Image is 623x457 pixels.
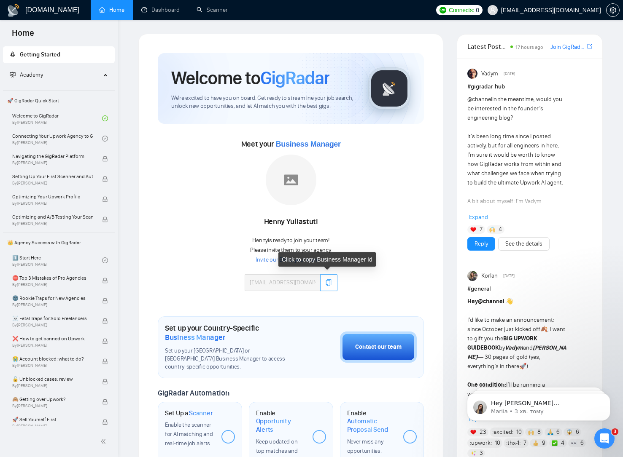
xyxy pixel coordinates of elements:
[256,409,306,434] h1: Enable
[102,176,108,182] span: lock
[340,331,417,363] button: Contact our team
[519,363,526,370] span: 🚀
[165,333,225,342] span: Business Manager
[12,404,93,409] span: By [PERSON_NAME]
[102,257,108,263] span: check-circle
[165,409,213,417] h1: Set Up a
[540,326,547,333] span: 🍂
[260,67,329,89] span: GigRadar
[12,251,102,270] a: 1️⃣ Start HereBy[PERSON_NAME]
[467,82,592,91] h1: # gigradar-hub
[165,421,213,447] span: Enable the scanner for AI matching and real-time job alerts.
[12,129,102,148] a: Connecting Your Upwork Agency to GigRadarBy[PERSON_NAME]
[12,424,93,429] span: By [PERSON_NAME]
[505,344,523,351] strong: Vadym
[467,237,495,251] button: Reply
[10,71,43,78] span: Academy
[506,438,521,448] span: :thx-1:
[12,343,93,348] span: By [PERSON_NAME]
[467,69,477,79] img: Vadym
[12,221,93,226] span: By [PERSON_NAME]
[12,282,93,287] span: By [PERSON_NAME]
[320,274,337,291] button: copy
[470,438,492,448] span: :upwork:
[102,136,108,142] span: check-circle
[37,24,146,199] span: Hey [PERSON_NAME][EMAIL_ADDRESS][DOMAIN_NAME], Do you want to learn how to integrate GigRadar wit...
[550,43,585,52] a: Join GigRadar Slack Community
[276,140,341,148] span: Business Manager
[102,379,108,385] span: lock
[503,272,515,280] span: [DATE]
[4,92,114,109] span: 🚀 GigRadar Quick Start
[606,7,620,13] a: setting
[250,246,332,254] span: Please invite them to your agency.
[102,318,108,324] span: lock
[347,417,397,433] span: Automatic Proposal Send
[12,395,93,404] span: 🙈 Getting over Upwork?
[475,239,488,249] a: Reply
[4,234,114,251] span: 👑 Agency Success with GigRadar
[325,279,332,286] span: copy
[499,225,502,234] span: 4
[495,439,500,447] span: 10
[12,355,93,363] span: 😭 Account blocked: what to do?
[141,6,180,13] a: dashboardDashboard
[580,439,584,447] span: 6
[12,109,102,128] a: Welcome to GigRadarBy[PERSON_NAME]
[256,256,326,264] a: Invite our BM to your team →
[515,44,543,50] span: 17 hours ago
[10,51,16,57] span: rocket
[467,297,567,445] div: I’d like to make an announcement: since October just kicked off , I want to gift you the by and —...
[12,383,93,388] span: By [PERSON_NAME]
[449,5,474,15] span: Connects:
[12,172,93,181] span: Setting Up Your First Scanner and Auto-Bidder
[467,95,567,391] div: in the meantime, would you be interested in the founder’s engineering blog? It’s been long time s...
[37,32,146,40] p: Message from Mariia, sent 3 хв. тому
[102,196,108,202] span: lock
[606,3,620,17] button: setting
[498,237,550,251] button: See the details
[533,440,539,446] img: 👍
[278,252,376,267] div: Click to copy Business Manager Id
[245,215,337,229] div: Henny Yuliastuti
[480,225,483,234] span: 7
[102,298,108,304] span: lock
[347,409,397,434] h1: Enable
[158,388,229,398] span: GigRadar Automation
[102,358,108,364] span: lock
[102,216,108,222] span: lock
[467,271,477,281] img: Korlan
[102,156,108,162] span: lock
[470,450,476,456] img: ✨
[99,6,124,13] a: homeHome
[102,399,108,405] span: lock
[12,294,93,302] span: 🌚 Rookie Traps for New Agencies
[542,439,545,447] span: 9
[587,43,592,51] a: export
[478,298,504,305] span: @channel
[347,438,383,454] span: Never miss any opportunities.
[100,437,109,446] span: double-left
[171,67,329,89] h1: Welcome to
[490,7,496,13] span: user
[454,375,623,434] iframe: Intercom notifications повідомлення
[102,115,108,121] span: check-circle
[506,298,513,305] span: 👋
[252,237,329,244] span: Henny is ready to join your team!
[561,439,564,447] span: 4
[241,139,341,149] span: Meet your
[12,334,93,343] span: ❌ How to get banned on Upwork
[12,363,93,368] span: By [PERSON_NAME]
[12,274,93,282] span: ⛔ Top 3 Mistakes of Pro Agencies
[12,181,93,186] span: By [PERSON_NAME]
[20,51,60,58] span: Getting Started
[523,439,526,447] span: 7
[165,347,298,371] span: Set up your [GEOGRAPHIC_DATA] or [GEOGRAPHIC_DATA] Business Manager to access country-specific op...
[12,152,93,160] span: Navigating the GigRadar Platform
[12,314,93,323] span: ☠️ Fatal Traps for Solo Freelancers
[12,160,93,166] span: By [PERSON_NAME]
[612,428,618,435] span: 3
[489,227,495,233] img: 🙌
